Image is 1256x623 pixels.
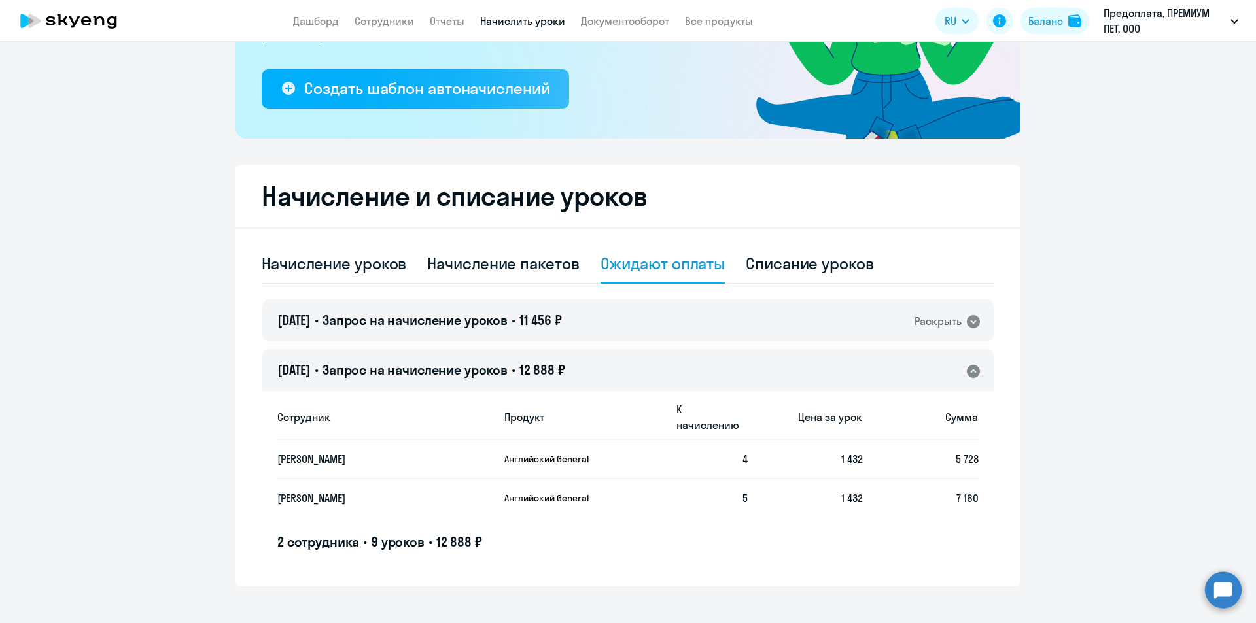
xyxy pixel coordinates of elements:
[601,253,725,274] div: Ожидают оплаты
[277,394,494,440] th: Сотрудник
[685,14,753,27] a: Все продукты
[430,14,464,27] a: Отчеты
[277,452,468,466] p: [PERSON_NAME]
[504,492,602,504] p: Английский General
[841,492,863,505] span: 1 432
[427,253,579,274] div: Начисление пакетов
[935,8,979,34] button: RU
[277,491,468,505] p: [PERSON_NAME]
[1068,14,1081,27] img: balance
[371,533,425,550] span: 9 уроков
[494,394,666,440] th: Продукт
[512,312,515,328] span: •
[841,452,863,465] span: 1 432
[1104,5,1225,37] p: Предоплата, ПРЕМИУМ ПЕТ, ООО
[742,452,748,465] span: 4
[519,362,565,378] span: 12 888 ₽
[277,312,311,328] span: [DATE]
[863,394,979,440] th: Сумма
[956,492,979,505] span: 7 160
[293,14,339,27] a: Дашборд
[746,253,874,274] div: Списание уроков
[436,533,482,550] span: 12 888 ₽
[512,362,515,378] span: •
[581,14,669,27] a: Документооборот
[315,312,319,328] span: •
[915,313,962,329] div: Раскрыть
[277,362,311,378] span: [DATE]
[355,14,414,27] a: Сотрудники
[1097,5,1245,37] button: Предоплата, ПРЕМИУМ ПЕТ, ООО
[504,453,602,465] p: Английский General
[277,533,359,550] span: 2 сотрудника
[748,394,863,440] th: Цена за урок
[323,362,508,378] span: Запрос на начисление уроков
[363,533,367,550] span: •
[480,14,565,27] a: Начислить уроки
[945,13,956,29] span: RU
[666,394,748,440] th: К начислению
[304,78,549,99] div: Создать шаблон автоначислений
[262,69,569,109] button: Создать шаблон автоначислений
[1020,8,1089,34] button: Балансbalance
[519,312,562,328] span: 11 456 ₽
[956,452,979,465] span: 5 728
[428,533,432,550] span: •
[742,492,748,505] span: 5
[315,362,319,378] span: •
[1028,13,1063,29] div: Баланс
[262,180,994,212] h2: Начисление и списание уроков
[262,253,406,274] div: Начисление уроков
[323,312,508,328] span: Запрос на начисление уроков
